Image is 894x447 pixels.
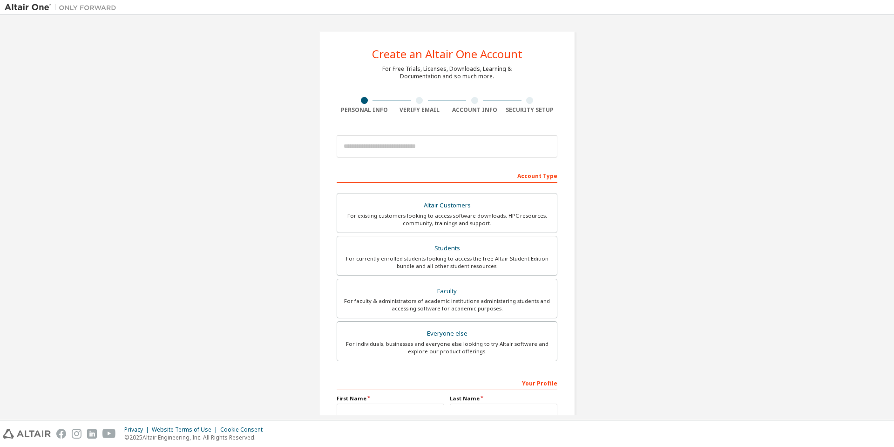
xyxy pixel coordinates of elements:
img: youtube.svg [102,429,116,439]
div: Personal Info [337,106,392,114]
p: © 2025 Altair Engineering, Inc. All Rights Reserved. [124,433,268,441]
img: altair_logo.svg [3,429,51,439]
div: Faculty [343,285,551,298]
div: Website Terms of Use [152,426,220,433]
div: Verify Email [392,106,447,114]
div: Everyone else [343,327,551,340]
label: Last Name [450,395,557,402]
img: linkedin.svg [87,429,97,439]
div: Security Setup [502,106,558,114]
div: For existing customers looking to access software downloads, HPC resources, community, trainings ... [343,212,551,227]
div: Cookie Consent [220,426,268,433]
img: instagram.svg [72,429,81,439]
div: Create an Altair One Account [372,48,522,60]
div: Altair Customers [343,199,551,212]
div: For currently enrolled students looking to access the free Altair Student Edition bundle and all ... [343,255,551,270]
img: facebook.svg [56,429,66,439]
div: Account Info [447,106,502,114]
img: Altair One [5,3,121,12]
div: Privacy [124,426,152,433]
label: First Name [337,395,444,402]
div: Account Type [337,168,557,183]
div: Students [343,242,551,255]
div: For faculty & administrators of academic institutions administering students and accessing softwa... [343,297,551,312]
div: For individuals, businesses and everyone else looking to try Altair software and explore our prod... [343,340,551,355]
div: Your Profile [337,375,557,390]
div: For Free Trials, Licenses, Downloads, Learning & Documentation and so much more. [382,65,512,80]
